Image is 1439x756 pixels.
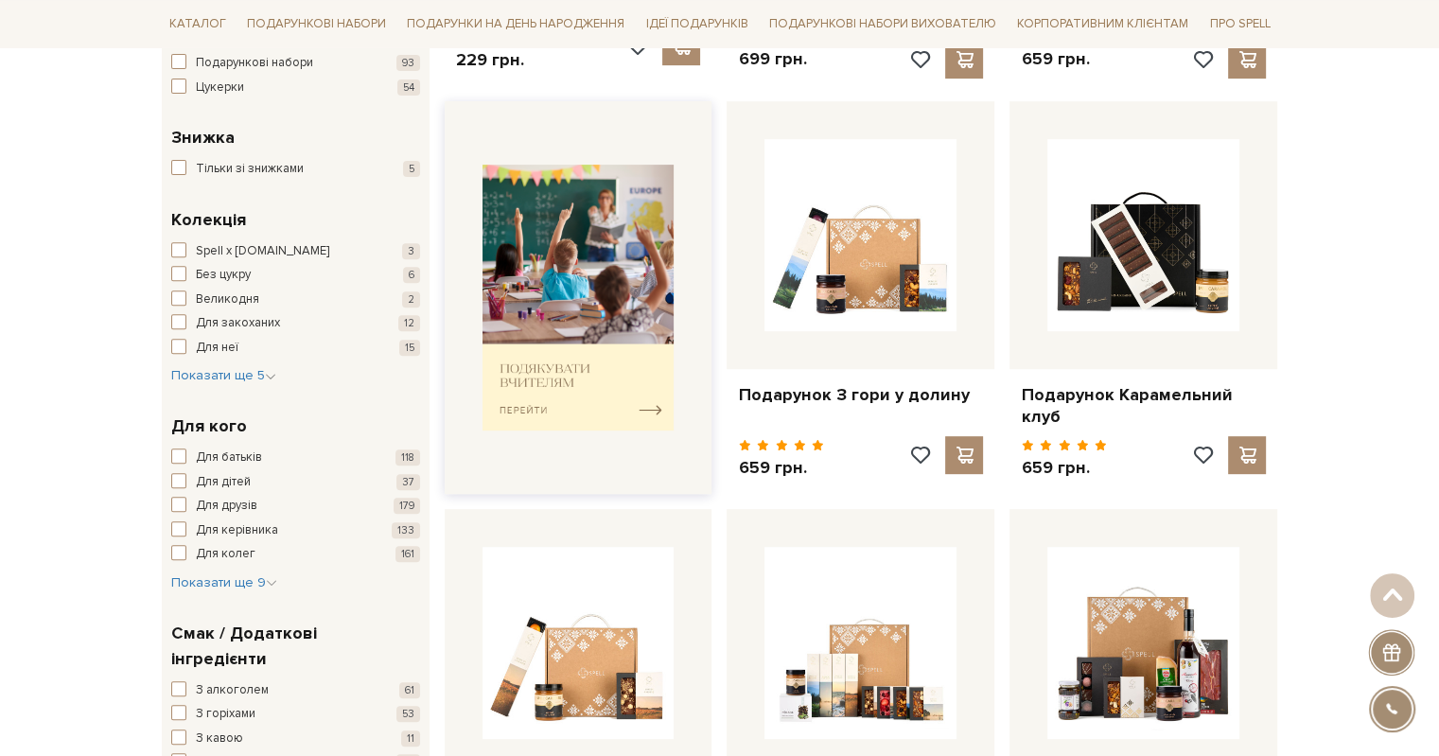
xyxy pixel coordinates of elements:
span: Для батьків [196,448,262,467]
a: Подарунки на День народження [399,9,632,39]
button: З горіхами 53 [171,705,420,724]
span: Для друзів [196,497,257,516]
button: Для керівника 133 [171,521,420,540]
span: Показати ще 9 [171,574,277,590]
button: Цукерки 54 [171,79,420,97]
span: 61 [399,682,420,698]
span: Для кого [171,413,247,439]
button: Показати ще 9 [171,573,277,592]
button: Для дітей 37 [171,473,420,492]
span: 5 [403,161,420,177]
button: Великодня 2 [171,290,420,309]
span: Для неї [196,339,238,358]
span: 54 [397,79,420,96]
button: Для неї 15 [171,339,420,358]
span: 161 [395,546,420,562]
span: Великодня [196,290,259,309]
a: Каталог [162,9,234,39]
span: Знижка [171,125,235,150]
button: Для колег 161 [171,545,420,564]
span: 2 [402,291,420,308]
button: Для друзів 179 [171,497,420,516]
span: З горіхами [196,705,255,724]
button: Без цукру 6 [171,266,420,285]
span: Для керівника [196,521,278,540]
a: Подарунок Карамельний клуб [1021,384,1266,429]
button: Для закоханих 12 [171,314,420,333]
span: 53 [396,706,420,722]
span: Цукерки [196,79,244,97]
span: 133 [392,522,420,538]
span: Тільки зі знижками [196,160,304,179]
span: Колекція [171,207,246,233]
a: Ідеї подарунків [638,9,755,39]
a: Подарункові набори вихователю [762,8,1004,40]
span: 179 [394,498,420,514]
span: 118 [395,449,420,466]
p: 699 грн. [738,48,806,70]
button: Для батьків 118 [171,448,420,467]
button: Тільки зі знижками 5 [171,160,420,179]
span: Подарункові набори [196,54,313,73]
span: Для дітей [196,473,251,492]
span: 93 [396,55,420,71]
a: Подарунок З гори у долину [738,384,983,406]
p: 659 грн. [1021,48,1089,70]
p: 229 грн. [456,49,542,71]
button: Показати ще 5 [171,366,276,385]
span: Для закоханих [196,314,280,333]
span: 12 [398,315,420,331]
a: Подарункові набори [239,9,394,39]
button: З алкоголем 61 [171,681,420,700]
span: 11 [401,730,420,747]
p: 659 грн. [1021,457,1107,479]
span: Показати ще 5 [171,367,276,383]
span: 37 [396,474,420,490]
span: Без цукру [196,266,251,285]
span: З алкоголем [196,681,269,700]
img: banner [483,165,675,431]
a: Про Spell [1202,9,1277,39]
a: Корпоративним клієнтам [1009,8,1196,40]
span: 3 [402,243,420,259]
span: З кавою [196,730,243,748]
span: Смак / Додаткові інгредієнти [171,621,415,672]
span: 6 [403,267,420,283]
p: 659 грн. [738,457,824,479]
span: Для колег [196,545,255,564]
span: Spell x [DOMAIN_NAME] [196,242,329,261]
button: Подарункові набори 93 [171,54,420,73]
button: Spell x [DOMAIN_NAME] 3 [171,242,420,261]
button: З кавою 11 [171,730,420,748]
span: 15 [399,340,420,356]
